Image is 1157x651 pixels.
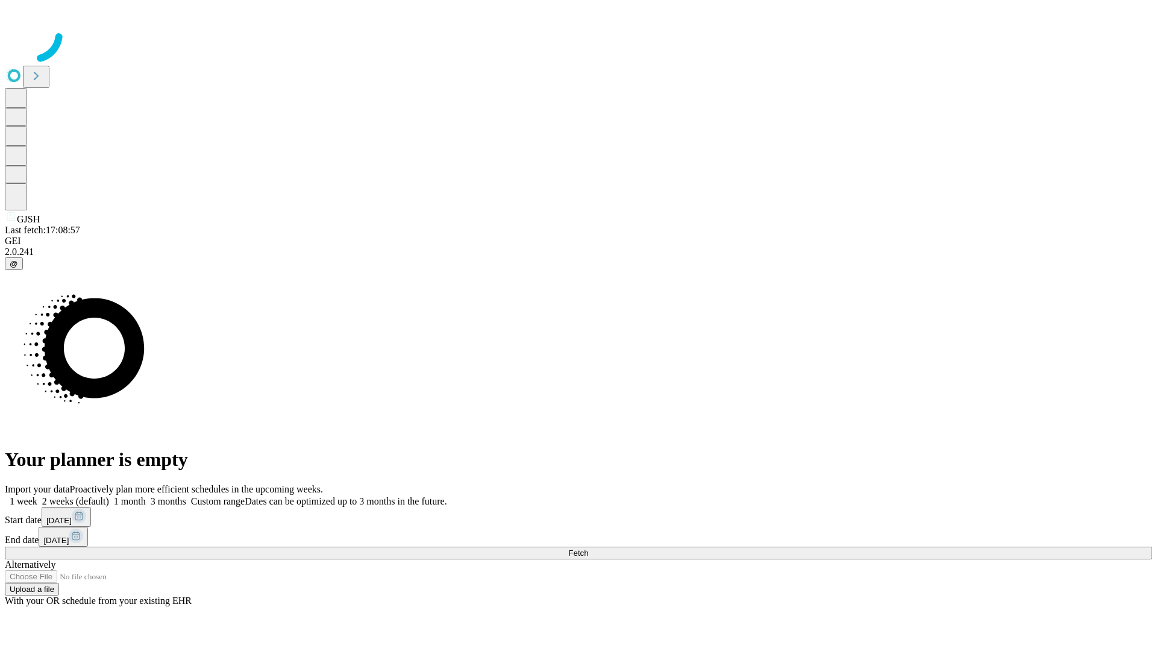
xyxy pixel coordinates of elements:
[5,225,80,235] span: Last fetch: 17:08:57
[5,257,23,270] button: @
[46,516,72,525] span: [DATE]
[5,596,192,606] span: With your OR schedule from your existing EHR
[70,484,323,494] span: Proactively plan more efficient schedules in the upcoming weeks.
[114,496,146,506] span: 1 month
[5,507,1152,527] div: Start date
[5,484,70,494] span: Import your data
[42,496,109,506] span: 2 weeks (default)
[5,583,59,596] button: Upload a file
[151,496,186,506] span: 3 months
[5,247,1152,257] div: 2.0.241
[10,496,37,506] span: 1 week
[5,547,1152,559] button: Fetch
[5,448,1152,471] h1: Your planner is empty
[43,536,69,545] span: [DATE]
[5,559,55,570] span: Alternatively
[191,496,245,506] span: Custom range
[5,236,1152,247] div: GEI
[39,527,88,547] button: [DATE]
[10,259,18,268] span: @
[5,527,1152,547] div: End date
[17,214,40,224] span: GJSH
[568,549,588,558] span: Fetch
[245,496,447,506] span: Dates can be optimized up to 3 months in the future.
[42,507,91,527] button: [DATE]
